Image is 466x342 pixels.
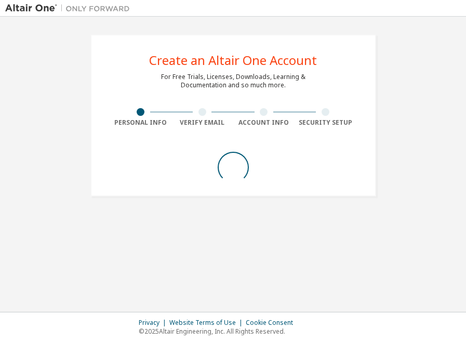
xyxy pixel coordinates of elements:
div: For Free Trials, Licenses, Downloads, Learning & Documentation and so much more. [161,73,305,89]
div: Create an Altair One Account [149,54,317,67]
div: Cookie Consent [246,319,299,327]
div: Verify Email [171,119,233,127]
div: Website Terms of Use [169,319,246,327]
div: Personal Info [110,119,172,127]
div: Account Info [233,119,295,127]
p: © 2025 Altair Engineering, Inc. All Rights Reserved. [139,327,299,336]
div: Security Setup [295,119,356,127]
div: Privacy [139,319,169,327]
img: Altair One [5,3,135,14]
